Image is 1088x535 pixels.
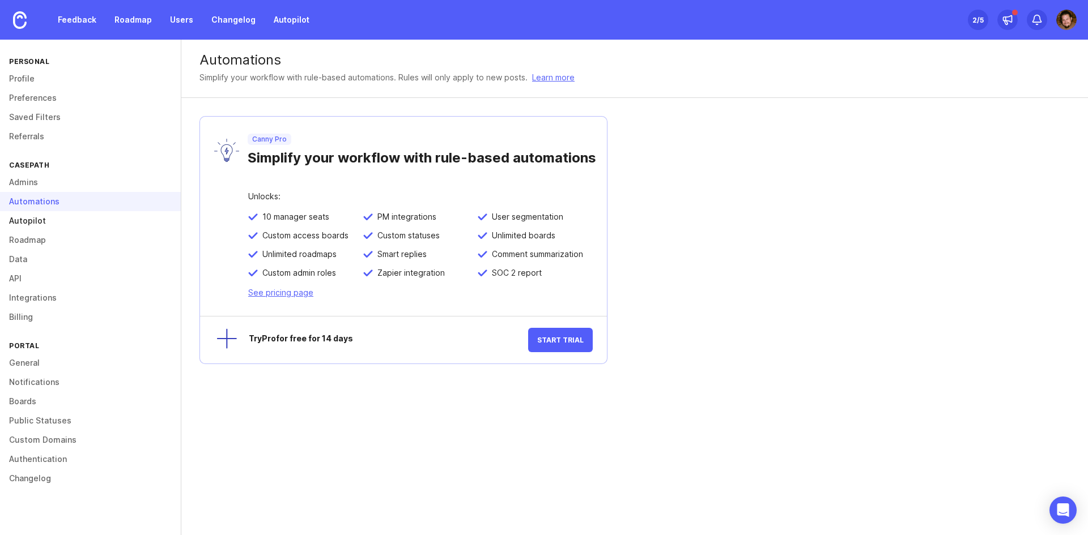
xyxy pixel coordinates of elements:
img: Canny Home [13,11,27,29]
span: PM integrations [373,212,436,222]
span: Unlimited boards [487,230,555,241]
button: 2/5 [968,10,988,30]
span: Comment summarization [487,249,583,259]
a: Learn more [532,71,575,84]
span: SOC 2 report [487,268,542,278]
span: Custom access boards [258,230,348,241]
div: Open Intercom Messenger [1049,497,1077,524]
p: Simplify your workflow with rule-based automations. Rules will only apply to new posts. [199,71,528,84]
div: Unlocks: [248,192,593,212]
a: Roadmap [108,10,159,30]
span: User segmentation [487,212,563,222]
span: 10 manager seats [258,212,329,222]
span: Start Trial [537,336,584,344]
a: Users [163,10,200,30]
span: Zapier integration [373,268,445,278]
div: Automations [199,53,1070,67]
span: Unlimited roadmaps [258,249,337,259]
img: Tyson Wilke [1056,10,1077,30]
button: Start Trial [528,328,593,352]
div: 2 /5 [972,12,984,28]
span: Custom statuses [373,230,440,241]
span: Smart replies [373,249,427,259]
a: Feedback [51,10,103,30]
a: Autopilot [267,10,316,30]
div: Try Pro for free for 14 days [249,335,528,345]
a: Changelog [205,10,262,30]
img: lyW0TRAiArAAAAAASUVORK5CYII= [214,139,239,162]
div: Simplify your workflow with rule-based automations [248,145,621,166]
p: Canny Pro [252,135,287,144]
span: Custom admin roles [258,268,336,278]
a: See pricing page [248,288,313,297]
